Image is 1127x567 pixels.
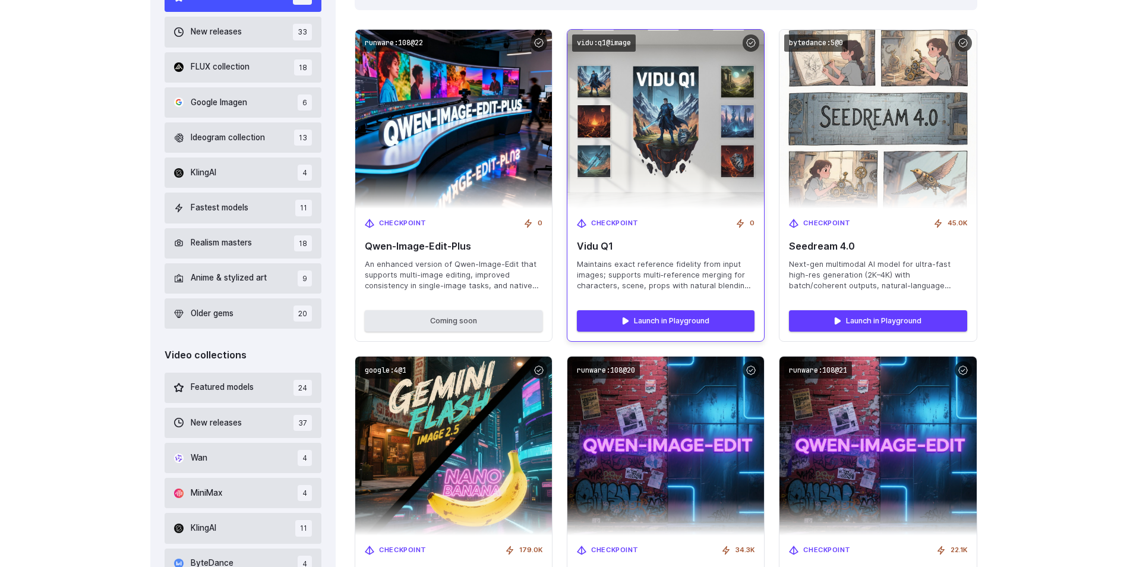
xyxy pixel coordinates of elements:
span: New releases [191,26,242,39]
span: 9 [298,270,312,286]
span: Checkpoint [591,218,639,229]
a: Launch in Playground [577,310,755,332]
span: 11 [295,520,312,536]
span: Checkpoint [803,545,851,556]
span: Checkpoint [379,218,427,229]
button: MiniMax 4 [165,478,322,508]
div: Video collections [165,348,322,363]
span: 22.1K [951,545,967,556]
span: 18 [294,59,312,75]
code: runware:108@21 [784,361,852,379]
span: 37 [293,415,312,431]
span: 24 [293,380,312,396]
span: 33 [293,24,312,40]
a: Launch in Playground [789,310,967,332]
span: Next-gen multimodal AI model for ultra-fast high-res generation (2K–4K) with batch/coherent outpu... [789,259,967,291]
span: Qwen-Image-Edit-Plus [365,241,542,252]
span: Checkpoint [803,218,851,229]
span: 13 [294,130,312,146]
span: 0 [538,218,542,229]
span: Wan [191,452,207,465]
code: bytedance:5@0 [784,34,848,52]
span: 11 [295,200,312,216]
span: 20 [293,305,312,322]
button: Older gems 20 [165,298,322,329]
button: Featured models 24 [165,373,322,403]
span: Older gems [191,307,233,320]
button: Realism masters 18 [165,228,322,259]
span: Vidu Q1 [577,241,755,252]
button: Fastest models 11 [165,193,322,223]
code: runware:108@20 [572,361,640,379]
img: Qwen-Image-Edit-Plus [355,30,552,209]
span: 18 [294,235,312,251]
span: Fastest models [191,201,248,215]
span: FLUX collection [191,61,250,74]
span: KlingAI [191,166,216,179]
span: 4 [298,165,312,181]
span: Featured models [191,381,254,394]
span: Google Imagen [191,96,247,109]
button: Wan 4 [165,443,322,473]
span: Maintains exact reference fidelity from input images; supports multi‑reference merging for charac... [577,259,755,291]
button: Coming soon [365,310,542,332]
span: Checkpoint [591,545,639,556]
button: KlingAI 4 [165,157,322,188]
button: New releases 37 [165,408,322,438]
span: 0 [750,218,755,229]
img: Vidu Q1 [558,21,774,218]
img: Seedream 4.0 [779,30,976,209]
span: Anime & stylized art [191,272,267,285]
span: An enhanced version of Qwen-Image-Edit that supports multi-image editing, improved consistency in... [365,259,542,291]
code: google:4@1 [360,361,411,379]
button: Ideogram collection 13 [165,122,322,153]
span: 4 [298,450,312,466]
span: Ideogram collection [191,131,265,144]
span: Seedream 4.0 [789,241,967,252]
span: 6 [298,94,312,111]
img: Qwen‑Image‑Edit [567,357,764,535]
button: New releases 33 [165,17,322,47]
button: FLUX collection 18 [165,52,322,83]
button: KlingAI 11 [165,513,322,543]
span: 4 [298,485,312,501]
span: MiniMax [191,487,222,500]
code: runware:108@22 [360,34,428,52]
img: Gemini Flash Image 2.5 [355,357,552,535]
code: vidu:q1@image [572,34,636,52]
span: 34.3K [735,545,755,556]
span: Realism masters [191,237,252,250]
span: KlingAI [191,522,216,535]
span: 179.0K [519,545,542,556]
span: 45.0K [948,218,967,229]
button: Anime & stylized art 9 [165,263,322,294]
span: Checkpoint [379,545,427,556]
span: New releases [191,417,242,430]
button: Google Imagen 6 [165,87,322,118]
img: Qwen‑Image‑Edit Lightning (8 steps) [779,357,976,535]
